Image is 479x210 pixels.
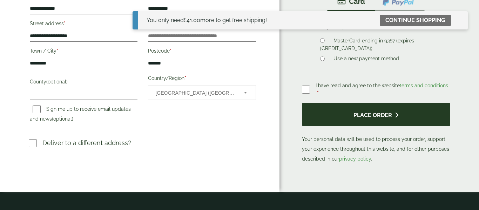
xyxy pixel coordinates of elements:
[170,48,171,54] abbr: required
[320,38,414,53] label: MasterCard ending in 9367 (expires [CREDIT_CARD_DATA])
[380,15,451,26] a: Continue shopping
[148,46,256,58] label: Postcode
[30,106,131,124] label: Sign me up to receive email updates and news
[184,17,200,23] span: 41.00
[339,156,371,162] a: privacy policy
[42,138,131,148] p: Deliver to a different address?
[30,46,137,58] label: Town / City
[317,90,319,96] abbr: required
[33,105,41,113] input: Sign me up to receive email updates and news(optional)
[46,79,68,84] span: (optional)
[184,75,186,81] abbr: required
[302,103,450,126] button: Place order
[148,73,256,85] label: Country/Region
[52,116,73,122] span: (optional)
[148,85,256,100] span: Country/Region
[184,17,187,23] span: £
[56,48,58,54] abbr: required
[400,83,448,88] a: terms and conditions
[302,103,450,164] p: Your personal data will be used to process your order, support your experience throughout this we...
[155,86,234,100] span: United Kingdom (UK)
[331,56,402,63] label: Use a new payment method
[30,77,137,89] label: County
[147,16,267,25] div: You only need more to get free shipping!
[316,83,448,88] span: I have read and agree to the website
[30,19,137,31] label: Street address
[64,21,66,26] abbr: required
